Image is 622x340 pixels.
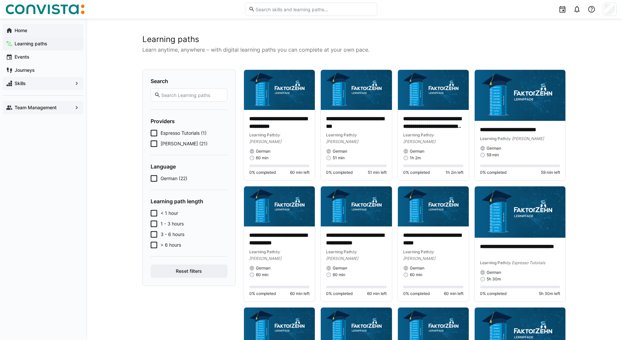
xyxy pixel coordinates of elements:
span: Learning Path [326,132,352,137]
span: by [PERSON_NAME] [403,249,435,261]
img: image [398,186,469,226]
span: German [487,146,501,151]
img: image [321,186,392,226]
span: 60 min [410,272,422,277]
span: > 6 hours [161,242,181,248]
img: image [398,70,469,110]
span: 5h 30m left [539,291,560,296]
span: 0% completed [480,291,506,296]
img: image [321,70,392,110]
button: Reset filters [151,265,227,278]
span: 0% completed [403,170,430,175]
span: German [410,266,424,271]
span: Learning Path [480,136,506,141]
span: 0% completed [326,170,353,175]
span: 0% completed [480,170,506,175]
span: German (22) [161,175,187,182]
span: 60 min left [444,291,463,296]
h2: Learning paths [142,34,566,44]
input: Search Learning paths [161,92,223,98]
span: 60 min left [290,170,310,175]
span: Espresso Tutorials (1) [161,130,207,136]
span: German [333,149,347,154]
span: Learning Path [403,249,429,254]
span: 51 min left [368,170,387,175]
span: 1 - 3 hours [161,220,184,227]
input: Search skills and learning paths… [255,6,373,12]
span: 1h 2m [410,155,421,161]
span: 59 min [487,152,499,158]
span: 0% completed [403,291,430,296]
span: 60 min [256,155,268,161]
span: German [487,270,501,275]
h4: Providers [151,118,227,124]
span: by Espresso Tutorials [506,260,545,265]
span: 60 min left [367,291,387,296]
span: German [410,149,424,154]
h4: Learning path length [151,198,227,205]
span: 0% completed [249,170,276,175]
span: 60 min [333,272,345,277]
span: Learning Path [249,249,275,254]
span: by [PERSON_NAME] [249,249,281,261]
span: German [256,266,270,271]
img: image [244,186,315,226]
span: 0% completed [326,291,353,296]
span: Learning Path [326,249,352,254]
span: 51 min [333,155,345,161]
span: 60 min [256,272,268,277]
span: [PERSON_NAME] (21) [161,140,208,147]
span: German [256,149,270,154]
img: image [475,70,565,121]
img: image [244,70,315,110]
span: Reset filters [175,268,203,274]
h4: Language [151,163,227,170]
span: < 1 hour [161,210,178,217]
span: Learning Path [403,132,429,137]
span: 1h 2m left [446,170,463,175]
span: Learning Path [249,132,275,137]
h4: Search [151,78,227,84]
p: Learn anytime, anywhere – with digital learning paths you can complete at your own pace. [142,46,566,54]
span: German [333,266,347,271]
span: 5h 30m [487,276,501,282]
img: image [475,186,565,237]
span: 0% completed [249,291,276,296]
span: 3 - 6 hours [161,231,184,238]
span: by [PERSON_NAME] [326,249,358,261]
span: 60 min left [290,291,310,296]
span: Learning Path [480,260,506,265]
span: by [PERSON_NAME] [506,136,544,141]
span: 59 min left [541,170,560,175]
